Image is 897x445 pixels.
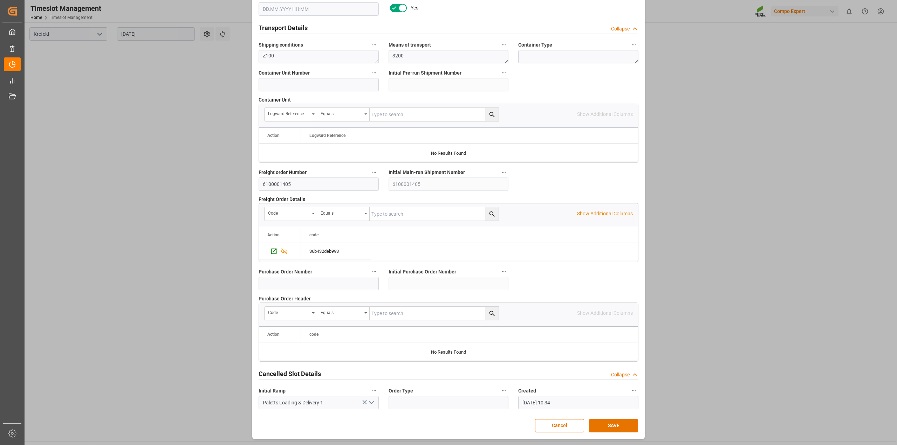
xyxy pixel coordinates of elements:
[411,4,418,12] span: Yes
[267,133,280,138] div: Action
[265,307,317,320] button: open menu
[499,168,508,177] button: Initial Main-run Shipment Number
[321,109,362,117] div: Equals
[370,68,379,77] button: Container Unit Number
[301,243,371,259] div: Press SPACE to select this row.
[259,396,379,409] input: Type to search/select
[317,207,370,221] button: open menu
[309,232,319,237] span: code
[370,267,379,276] button: Purchase Order Number
[518,41,552,49] span: Container Type
[268,109,309,117] div: Logward Reference
[370,386,379,395] button: Initial Ramp
[629,386,638,395] button: Created
[611,371,630,378] div: Collapse
[611,25,630,33] div: Collapse
[268,208,309,216] div: code
[321,208,362,216] div: Equals
[370,307,499,320] input: Type to search
[518,387,536,395] span: Created
[389,268,456,276] span: Initial Purchase Order Number
[317,307,370,320] button: open menu
[370,40,379,49] button: Shipping conditions
[259,96,291,104] span: Container Unit
[267,332,280,337] div: Action
[389,50,509,63] textarea: 3200
[259,196,305,203] span: Freight Order Details
[259,387,286,395] span: Initial Ramp
[370,207,499,221] input: Type to search
[518,396,638,409] input: DD.MM.YYYY HH:MM
[259,268,312,276] span: Purchase Order Number
[499,267,508,276] button: Initial Purchase Order Number
[265,207,317,221] button: open menu
[309,133,345,138] span: Logward Reference
[589,419,638,432] button: SAVE
[535,419,584,432] button: Cancel
[370,108,499,121] input: Type to search
[370,168,379,177] button: Freight order Number
[309,332,319,337] span: code
[389,41,431,49] span: Means of transport
[389,169,465,176] span: Initial Main-run Shipment Number
[259,50,379,63] textarea: Z100
[485,108,499,121] button: search button
[259,369,321,378] h2: Cancelled Slot Details
[301,243,371,259] div: 36b432deb993
[259,243,301,259] div: Press SPACE to select this row.
[259,295,311,303] span: Purchase Order Header
[259,69,310,77] span: Container Unit Number
[389,69,461,77] span: Initial Pre-run Shipment Number
[267,232,280,237] div: Action
[259,169,307,176] span: Freight order Number
[259,41,303,49] span: Shipping conditions
[265,108,317,121] button: open menu
[629,40,638,49] button: Container Type
[499,40,508,49] button: Means of transport
[259,2,379,16] input: DD.MM.YYYY HH:MM
[317,108,370,121] button: open menu
[268,308,309,316] div: code
[321,308,362,316] div: Equals
[365,397,376,408] button: open menu
[259,23,308,33] h2: Transport Details
[485,307,499,320] button: search button
[389,387,413,395] span: Order Type
[499,386,508,395] button: Order Type
[577,210,633,217] p: Show Additional Columns
[499,68,508,77] button: Initial Pre-run Shipment Number
[485,207,499,221] button: search button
